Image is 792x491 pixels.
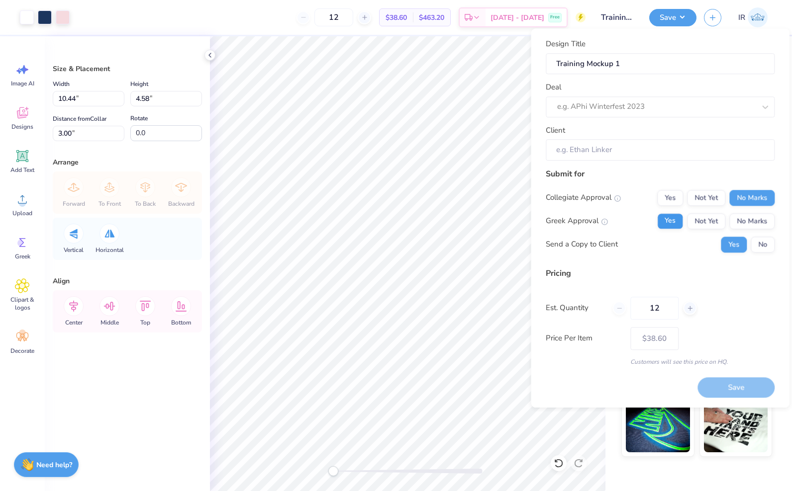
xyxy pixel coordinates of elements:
div: Submit for [546,168,775,180]
label: Height [130,78,148,90]
label: Width [53,78,70,90]
label: Est. Quantity [546,303,605,314]
span: Greek [15,252,30,260]
button: Not Yet [687,213,725,229]
span: Image AI [11,80,34,87]
input: e.g. Ethan Linker [546,139,775,161]
label: Deal [546,82,561,93]
span: IR [738,12,745,23]
div: Arrange [53,157,202,167]
strong: Need help? [36,460,72,470]
span: Bottom [171,319,191,327]
div: Customers will see this price on HQ. [546,357,775,366]
span: Top [140,319,150,327]
button: Yes [657,213,683,229]
div: Greek Approval [546,216,608,227]
img: Water based Ink [704,403,768,452]
button: Yes [721,237,747,252]
span: $38.60 [386,12,407,23]
img: Isabella Robles [748,7,768,27]
button: Save [649,9,696,26]
label: Price Per Item [546,333,623,344]
label: Distance from Collar [53,113,106,125]
span: [DATE] - [DATE] [491,12,544,23]
button: No Marks [729,213,775,229]
span: Horizontal [96,246,124,254]
span: Upload [12,209,32,217]
div: Send a Copy to Client [546,239,618,250]
input: Untitled Design [593,7,642,27]
div: Accessibility label [328,466,338,476]
img: Glow in the Dark Ink [626,403,690,452]
button: Not Yet [687,190,725,206]
div: Pricing [546,267,775,279]
div: Size & Placement [53,64,202,74]
span: Center [65,319,83,327]
span: $463.20 [419,12,444,23]
span: Add Text [10,166,34,174]
span: Vertical [64,246,84,254]
input: – – [314,8,353,26]
label: Rotate [130,112,148,124]
input: – – [630,297,679,320]
button: Yes [657,190,683,206]
div: Align [53,276,202,286]
span: Free [550,14,560,21]
span: Clipart & logos [6,296,39,312]
label: Design Title [546,38,586,50]
span: Decorate [10,347,34,355]
span: Middle [100,319,119,327]
label: Client [546,125,565,136]
a: IR [734,7,772,27]
span: Designs [11,123,33,131]
button: No Marks [729,190,775,206]
div: Collegiate Approval [546,192,621,204]
button: No [751,237,775,252]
